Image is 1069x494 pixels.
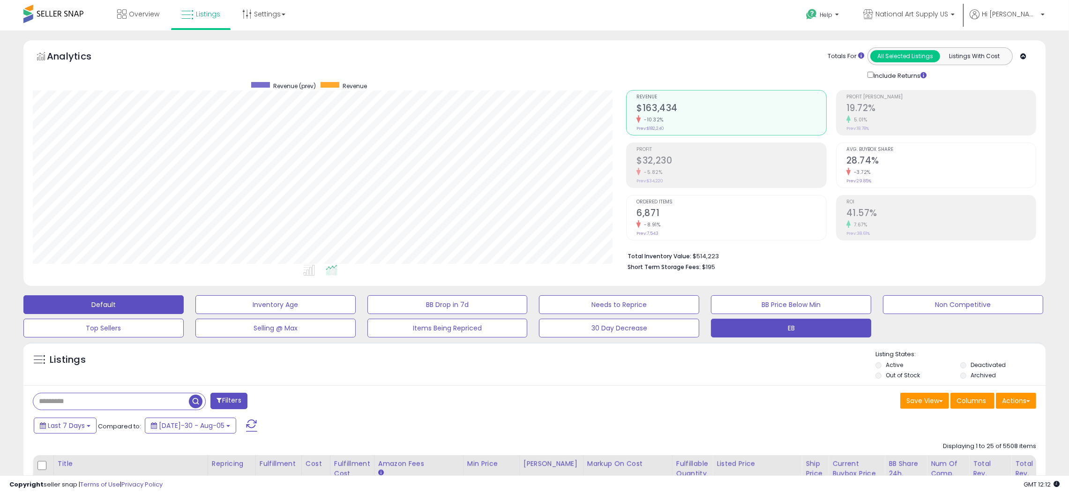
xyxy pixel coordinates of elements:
h2: $163,434 [636,103,826,115]
div: Fulfillment [260,459,298,469]
span: Hi [PERSON_NAME] [982,9,1038,19]
th: The percentage added to the cost of goods (COGS) that forms the calculator for Min & Max prices. [583,455,672,492]
div: Title [58,459,204,469]
a: Terms of Use [80,480,120,489]
div: Ship Price [806,459,824,479]
div: Fulfillable Quantity [676,459,709,479]
span: Last 7 Days [48,421,85,430]
button: Selling @ Max [195,319,356,337]
button: BB Price Below Min [711,295,871,314]
span: Avg. Buybox Share [846,147,1036,152]
button: Non Competitive [883,295,1043,314]
button: Listings With Cost [940,50,1009,62]
div: BB Share 24h. [889,459,923,479]
button: Needs to Reprice [539,295,699,314]
a: Help [799,1,848,30]
small: Prev: 29.85% [846,178,871,184]
button: EB [711,319,871,337]
label: Active [886,361,903,369]
a: Privacy Policy [121,480,163,489]
button: Actions [996,393,1036,409]
div: Include Returns [860,70,938,81]
h2: 19.72% [846,103,1036,115]
div: Total Rev. [973,459,1007,479]
span: $195 [702,262,715,271]
button: Filters [210,393,247,409]
div: [PERSON_NAME] [523,459,579,469]
small: Prev: 38.61% [846,231,870,236]
label: Deactivated [971,361,1006,369]
h2: 6,871 [636,208,826,220]
small: Amazon Fees. [378,469,384,477]
span: ROI [846,200,1036,205]
span: Overview [129,9,159,19]
small: 5.01% [851,116,867,123]
span: Revenue [343,82,367,90]
button: All Selected Listings [870,50,940,62]
button: Columns [950,393,994,409]
span: Compared to: [98,422,141,431]
div: Current Buybox Price [832,459,881,479]
small: -5.82% [641,169,662,176]
p: Listing States: [875,350,1046,359]
span: Profit [PERSON_NAME] [846,95,1036,100]
button: Last 7 Days [34,418,97,434]
span: 2025-08-13 12:12 GMT [1024,480,1060,489]
span: Columns [957,396,986,405]
span: National Art Supply US [875,9,948,19]
span: Listings [196,9,220,19]
button: [DATE]-30 - Aug-05 [145,418,236,434]
h5: Listings [50,353,86,367]
button: Top Sellers [23,319,184,337]
small: Prev: 7,543 [636,231,658,236]
button: Save View [900,393,949,409]
small: Prev: $182,240 [636,126,664,131]
div: Cost [306,459,326,469]
div: Listed Price [717,459,798,469]
div: Total Rev. Diff. [1015,459,1033,488]
small: -8.91% [641,221,660,228]
small: 7.67% [851,221,867,228]
div: Num of Comp. [931,459,965,479]
div: seller snap | | [9,480,163,489]
i: Get Help [806,8,817,20]
span: Profit [636,147,826,152]
div: Repricing [212,459,252,469]
span: Ordered Items [636,200,826,205]
h2: 28.74% [846,155,1036,168]
a: Hi [PERSON_NAME] [970,9,1045,30]
small: -3.72% [851,169,871,176]
b: Short Term Storage Fees: [628,263,701,271]
div: Min Price [467,459,516,469]
small: Prev: $34,220 [636,178,663,184]
span: [DATE]-30 - Aug-05 [159,421,224,430]
div: Fulfillment Cost [334,459,370,479]
b: Total Inventory Value: [628,252,691,260]
button: Items Being Repriced [367,319,528,337]
h2: 41.57% [846,208,1036,220]
button: 30 Day Decrease [539,319,699,337]
button: Inventory Age [195,295,356,314]
strong: Copyright [9,480,44,489]
small: Prev: 18.78% [846,126,869,131]
li: $514,223 [628,250,1029,261]
div: Totals For [828,52,864,61]
small: -10.32% [641,116,664,123]
span: Revenue (prev) [273,82,316,90]
button: BB Drop in 7d [367,295,528,314]
h5: Analytics [47,50,110,65]
label: Archived [971,371,996,379]
span: Help [820,11,832,19]
label: Out of Stock [886,371,920,379]
h2: $32,230 [636,155,826,168]
div: Amazon Fees [378,459,459,469]
button: Default [23,295,184,314]
div: Markup on Cost [587,459,668,469]
div: Displaying 1 to 25 of 5508 items [943,442,1036,451]
span: Revenue [636,95,826,100]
